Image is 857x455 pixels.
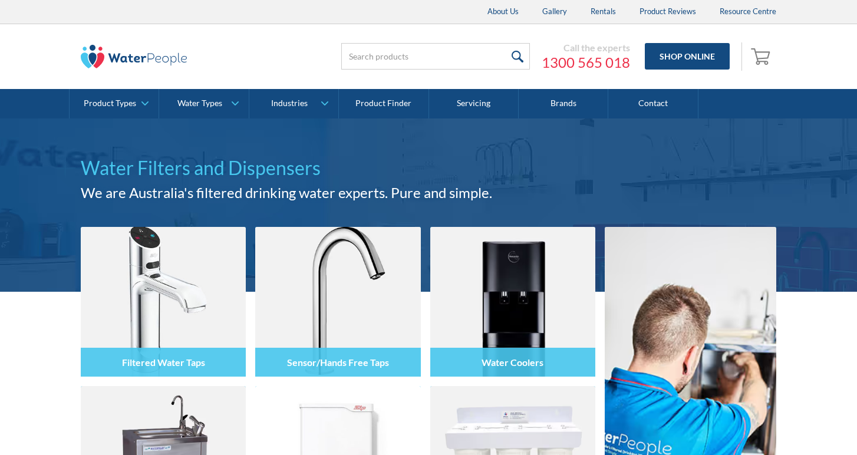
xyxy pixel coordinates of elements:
[122,357,205,368] h4: Filtered Water Taps
[341,43,530,70] input: Search products
[429,89,519,118] a: Servicing
[430,227,595,377] img: Water Coolers
[159,89,248,118] a: Water Types
[249,89,338,118] a: Industries
[608,89,698,118] a: Contact
[542,42,630,54] div: Call the experts
[542,54,630,71] a: 1300 565 018
[751,47,773,65] img: shopping cart
[339,89,429,118] a: Product Finder
[519,89,608,118] a: Brands
[70,89,159,118] a: Product Types
[81,45,187,68] img: The Water People
[748,42,776,71] a: Open empty cart
[177,98,222,108] div: Water Types
[84,98,136,108] div: Product Types
[255,227,420,377] img: Sensor/Hands Free Taps
[287,357,389,368] h4: Sensor/Hands Free Taps
[81,227,246,377] img: Filtered Water Taps
[271,98,308,108] div: Industries
[645,43,730,70] a: Shop Online
[482,357,543,368] h4: Water Coolers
